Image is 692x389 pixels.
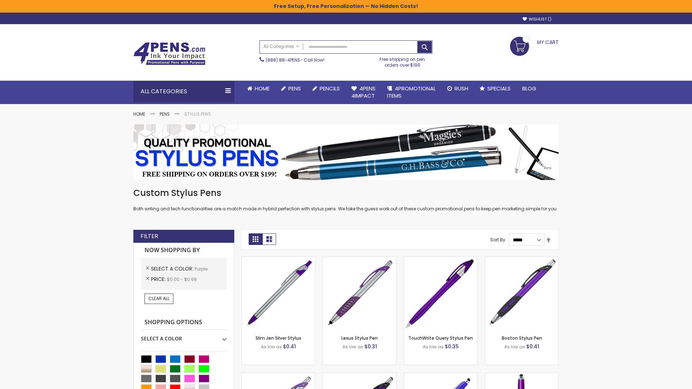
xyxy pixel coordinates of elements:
[249,233,262,245] strong: Grid
[490,237,505,243] label: Sort By
[487,85,511,92] span: Specials
[288,85,301,92] span: Pens
[341,335,378,341] a: Lexus Stylus Pen
[184,111,211,117] strong: Stylus Pens
[404,256,477,263] a: TouchWrite Query Stylus Pen-Purple
[408,335,473,341] a: TouchWrite Query Stylus Pen
[522,85,536,92] span: Blog
[323,256,396,263] a: Lexus Stylus Pen-Purple
[261,344,282,350] span: As low as
[256,335,301,341] a: Slim Jen Silver Stylus
[255,85,270,92] span: Home
[307,81,346,97] a: Pencils
[151,276,167,283] span: Price
[141,315,227,330] strong: Shopping Options
[504,344,525,350] span: As low as
[502,335,542,341] a: Boston Stylus Pen
[141,243,227,258] strong: Now Shopping by
[404,257,477,330] img: TouchWrite Query Stylus Pen-Purple
[145,294,173,304] a: Clear All
[241,81,275,97] a: Home
[141,330,227,342] div: Select A Color
[242,372,315,379] a: Boston Silver Stylus Pen-Purple
[454,85,468,92] span: Rush
[474,81,516,97] a: Specials
[148,295,169,301] span: Clear All
[266,57,300,63] a: (888) 88-4PENS
[275,81,307,97] a: Pens
[342,344,363,350] span: As low as
[133,81,234,102] div: All Categories
[160,111,170,117] a: Pens
[323,372,396,379] a: Lexus Metallic Stylus Pen-Purple
[133,187,559,199] h1: Custom Stylus Pens
[445,343,459,350] span: $0.35
[442,81,474,97] a: Rush
[260,41,303,53] a: All Categories
[351,85,376,99] span: 4Pens 4impact
[242,256,315,263] a: Slim Jen Silver Stylus-Purple
[133,111,145,117] a: Home
[195,266,208,272] span: Purple
[346,81,381,104] a: 4Pens4impact
[516,81,542,97] a: Blog
[485,256,558,263] a: Boston Stylus Pen-Purple
[381,81,442,104] a: 4PROMOTIONALITEMS
[485,257,558,330] img: Boston Stylus Pen-Purple
[283,343,296,350] span: $0.41
[423,344,444,350] span: As low as
[320,85,340,92] span: Pencils
[263,44,300,49] span: All Categories
[133,42,205,65] img: 4Pens Custom Pens and Promotional Products
[167,276,197,282] span: $0.00 - $0.99
[523,17,551,22] a: Wishlist
[372,54,433,68] div: Free shipping on pen orders over $199
[266,57,324,63] span: - Call Now!
[323,257,396,330] img: Lexus Stylus Pen-Purple
[404,372,477,379] a: Sierra Stylus Twist Pen-Purple
[151,265,195,272] span: Select A Color
[133,187,559,212] div: Both writing and tech functionalities are a match made in hybrid perfection with stylus pens. We ...
[387,85,436,99] span: 4PROMOTIONAL ITEMS
[141,232,158,240] strong: Filter
[485,372,558,379] a: TouchWrite Command Stylus Pen-Purple
[526,343,539,350] span: $0.41
[133,124,559,180] img: Stylus Pens
[364,343,377,350] span: $0.31
[242,257,315,330] img: Slim Jen Silver Stylus-Purple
